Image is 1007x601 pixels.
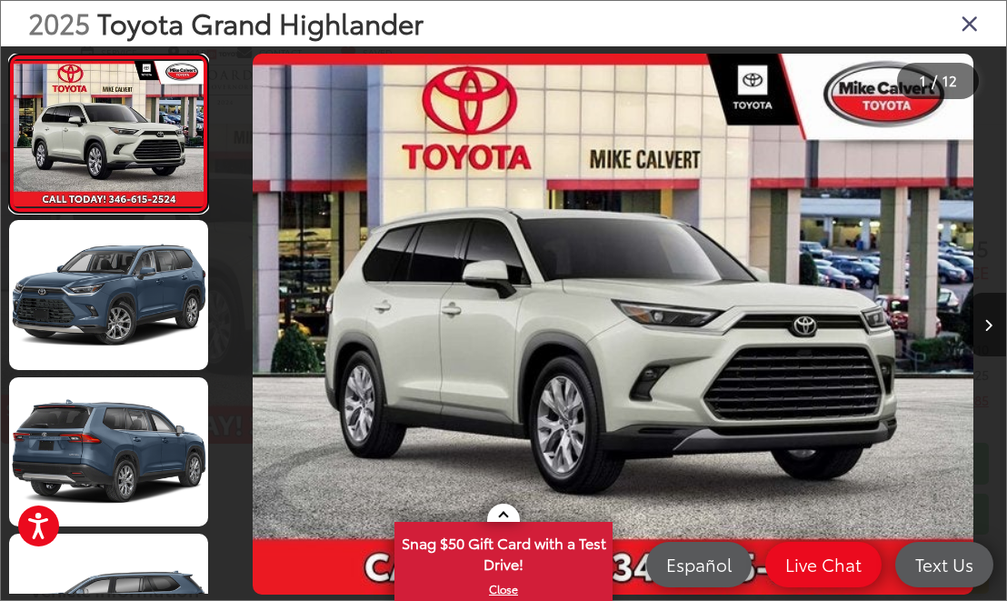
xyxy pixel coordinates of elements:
[220,54,1006,595] div: 2025 Toyota Grand Highlander Limited 0
[7,376,211,528] img: 2025 Toyota Grand Highlander Limited
[12,61,205,206] img: 2025 Toyota Grand Highlander Limited
[970,293,1006,356] button: Next image
[646,542,752,587] a: Español
[396,524,611,579] span: Snag $50 Gift Card with a Test Drive!
[776,553,871,576] span: Live Chat
[7,219,211,372] img: 2025 Toyota Grand Highlander Limited
[961,11,979,35] i: Close gallery
[920,70,926,90] span: 1
[895,542,993,587] a: Text Us
[657,553,741,576] span: Español
[906,553,982,576] span: Text Us
[28,3,90,42] span: 2025
[97,3,424,42] span: Toyota Grand Highlander
[942,70,957,90] span: 12
[765,542,882,587] a: Live Chat
[930,75,939,87] span: /
[253,54,973,595] img: 2025 Toyota Grand Highlander Limited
